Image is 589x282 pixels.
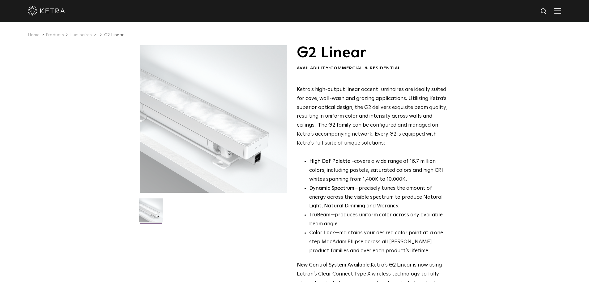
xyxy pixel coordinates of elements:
a: Luminaires [70,33,92,37]
img: G2-Linear-2021-Web-Square [139,198,163,227]
div: Availability: [297,65,447,72]
li: —maintains your desired color point at a one step MacAdam Ellipse across all [PERSON_NAME] produc... [309,229,447,256]
li: —produces uniform color across any available beam angle. [309,211,447,229]
strong: Dynamic Spectrum [309,186,354,191]
img: Hamburger%20Nav.svg [554,8,561,14]
a: G2 Linear [104,33,124,37]
strong: Color Lock [309,230,335,236]
img: ketra-logo-2019-white [28,6,65,15]
a: Home [28,33,40,37]
a: Products [46,33,64,37]
strong: New Control System Available: [297,262,371,268]
img: search icon [540,8,548,15]
p: covers a wide range of 16.7 million colors, including pastels, saturated colors and high CRI whit... [309,157,447,184]
li: —precisely tunes the amount of energy across the visible spectrum to produce Natural Light, Natur... [309,184,447,211]
h1: G2 Linear [297,45,447,61]
p: Ketra’s high-output linear accent luminaires are ideally suited for cove, wall-wash and grazing a... [297,85,447,148]
strong: High Def Palette - [309,159,354,164]
span: Commercial & Residential [330,66,401,70]
strong: TruBeam [309,212,331,218]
